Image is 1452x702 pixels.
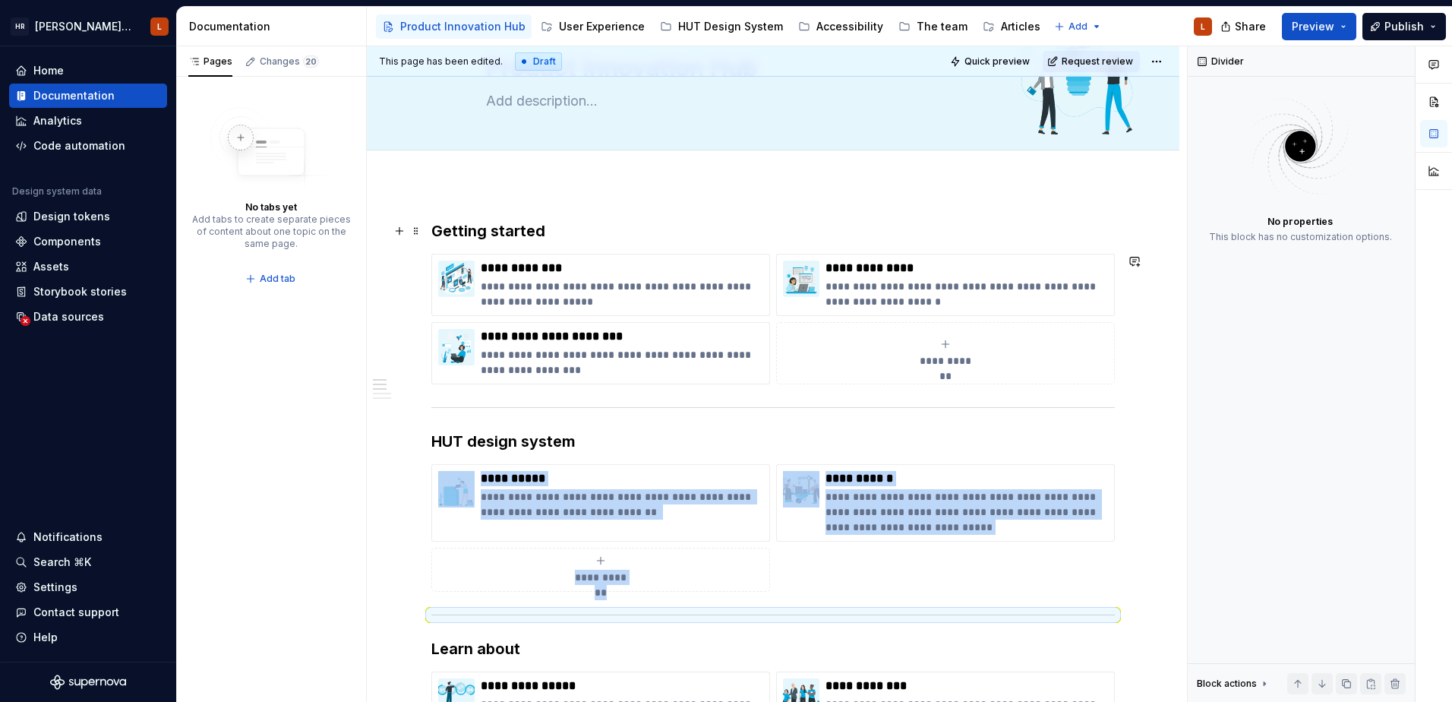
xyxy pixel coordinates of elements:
h3: Learn about [431,638,1115,659]
button: Add [1050,16,1106,37]
button: Add tab [241,268,302,289]
div: Documentation [33,88,115,103]
button: Help [9,625,167,650]
div: User Experience [559,19,645,34]
a: Components [9,229,167,254]
a: Assets [9,255,167,279]
a: Documentation [9,84,167,108]
button: Preview [1282,13,1356,40]
div: Code automation [33,138,125,153]
button: Contact support [9,600,167,625]
div: L [1201,21,1205,33]
div: Data sources [33,309,104,324]
svg: Supernova Logo [50,675,126,690]
img: faa94ed0-59bd-432b-99e9-0c3bc2f5c981.svg [438,261,475,297]
span: Share [1235,19,1266,34]
div: Page tree [376,11,1046,42]
div: This block has no customization options. [1209,231,1392,243]
div: Contact support [33,605,119,620]
span: This page has been edited. [379,55,503,68]
div: Documentation [189,19,360,34]
div: Home [33,63,64,78]
div: Block actions [1197,678,1257,690]
img: d6e91a83-7fee-4cf6-8f26-dbfb6b128a4e.svg [783,471,819,508]
a: Code automation [9,134,167,158]
span: Publish [1384,19,1424,34]
img: 99f89f84-001f-448d-9a20-fb43c0105229.svg [438,329,475,365]
button: Publish [1362,13,1446,40]
a: Articles [977,14,1046,39]
div: Search ⌘K [33,555,91,570]
button: Request review [1043,51,1140,72]
button: Notifications [9,525,167,549]
div: Changes [260,55,319,68]
div: Block actions [1197,673,1270,694]
div: The team [917,19,967,34]
a: Analytics [9,109,167,133]
div: No properties [1267,216,1333,228]
a: The team [892,14,974,39]
div: Design tokens [33,209,110,224]
span: Quick preview [964,55,1030,68]
div: HR [11,17,29,36]
img: 6cda462d-7b91-4d09-a722-1b400cbdcd7a.svg [438,471,475,508]
div: L [157,21,162,33]
div: Components [33,234,101,249]
div: Help [33,630,58,645]
a: Design tokens [9,204,167,229]
a: Home [9,58,167,83]
a: Product Innovation Hub [376,14,532,39]
div: Notifications [33,530,103,545]
h3: HUT design system [431,431,1115,452]
a: User Experience [535,14,651,39]
div: Assets [33,259,69,274]
span: Preview [1292,19,1334,34]
div: Design system data [12,185,102,198]
h3: Getting started [431,220,1115,242]
img: b703d172-a92e-403b-8f85-13cb158fabe5.svg [783,261,819,297]
a: Accessibility [792,14,889,39]
div: Articles [1001,19,1040,34]
span: 20 [303,55,319,68]
span: Add [1068,21,1087,33]
div: Add tabs to create separate pieces of content about one topic on the same page. [191,213,351,250]
div: Analytics [33,113,82,128]
a: Settings [9,575,167,599]
a: HUT Design System [654,14,789,39]
span: Add tab [260,273,295,285]
span: Request review [1062,55,1133,68]
div: [PERSON_NAME] UI Toolkit (HUT) [35,19,132,34]
div: Settings [33,580,77,595]
a: Data sources [9,305,167,329]
div: No tabs yet [245,201,297,213]
a: Storybook stories [9,280,167,304]
div: Product Innovation Hub [400,19,526,34]
button: Quick preview [945,51,1037,72]
div: Pages [188,55,232,68]
div: HUT Design System [678,19,783,34]
div: Storybook stories [33,284,127,299]
button: Search ⌘K [9,550,167,574]
div: Accessibility [816,19,883,34]
div: Draft [515,52,562,71]
button: Share [1213,13,1276,40]
button: HR[PERSON_NAME] UI Toolkit (HUT)L [3,10,173,43]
